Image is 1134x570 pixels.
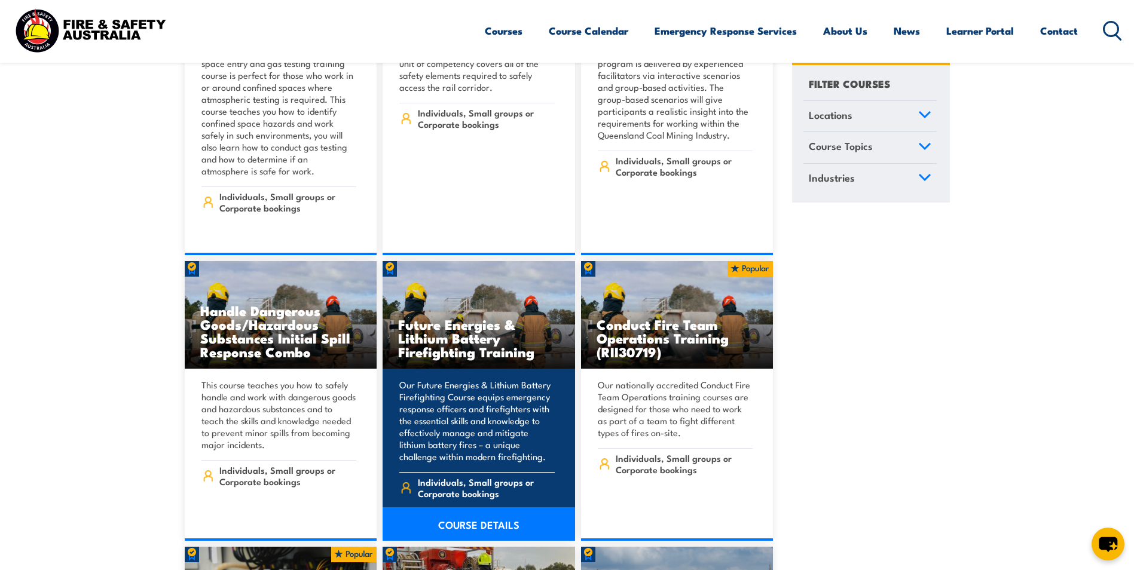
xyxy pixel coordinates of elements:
a: Industries [803,164,937,195]
p: Commonly referred to as 'SARC', this unit of competency covers all of the safety elements require... [399,45,555,93]
a: Locations [803,101,937,132]
a: Contact [1040,15,1078,47]
span: Individuals, Small groups or Corporate bookings [219,191,356,213]
a: Future Energies & Lithium Battery Firefighting Training [383,261,575,369]
img: Fire Team Operations [383,261,575,369]
a: News [894,15,920,47]
img: Fire Team Operations [581,261,774,369]
a: COURSE DETAILS [383,507,575,541]
button: chat-button [1092,528,1124,560]
span: Individuals, Small groups or Corporate bookings [616,155,753,177]
a: Courses [485,15,522,47]
span: Industries [809,170,855,186]
h3: Handle Dangerous Goods/Hazardous Substances Initial Spill Response Combo [200,304,362,358]
p: Our nationally accredited confined space entry and gas testing training course is perfect for tho... [201,45,357,177]
h3: Conduct Fire Team Operations Training (RII30719) [597,317,758,358]
p: This course teaches you how to safely handle and work with dangerous goods and hazardous substanc... [201,379,357,451]
span: Individuals, Small groups or Corporate bookings [616,452,753,475]
img: Fire Team Operations [185,261,377,369]
span: Individuals, Small groups or Corporate bookings [219,464,356,487]
p: Our Future Energies & Lithium Battery Firefighting Course equips emergency response officers and ... [399,379,555,462]
a: Course Topics [803,133,937,164]
span: Locations [809,107,852,123]
span: Individuals, Small groups or Corporate bookings [418,476,555,499]
a: Handle Dangerous Goods/Hazardous Substances Initial Spill Response Combo [185,261,377,369]
a: Learner Portal [946,15,1014,47]
a: About Us [823,15,867,47]
a: Course Calendar [549,15,628,47]
p: The Standard 11 Surface refresher program is delivered by experienced facilitators via interactiv... [598,45,753,141]
h3: Future Energies & Lithium Battery Firefighting Training [398,317,560,358]
p: Our nationally accredited Conduct Fire Team Operations training courses are designed for those wh... [598,379,753,439]
a: Conduct Fire Team Operations Training (RII30719) [581,261,774,369]
a: Emergency Response Services [655,15,797,47]
span: Individuals, Small groups or Corporate bookings [418,107,555,130]
h4: FILTER COURSES [809,75,890,91]
span: Course Topics [809,139,873,155]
